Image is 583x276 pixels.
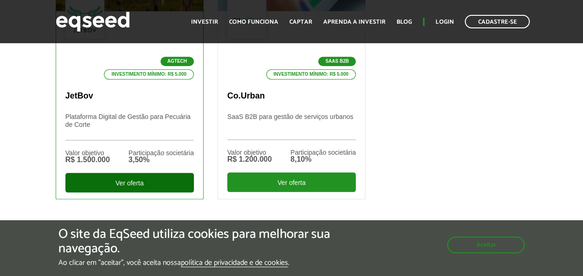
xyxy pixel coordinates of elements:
[318,57,356,66] p: SaaS B2B
[290,149,356,156] div: Participação societária
[227,149,272,156] div: Valor objetivo
[191,19,218,25] a: Investir
[65,91,194,101] p: JetBov
[447,237,525,253] button: Aceitar
[65,173,194,192] div: Ver oferta
[58,227,338,256] h5: O site da EqSeed utiliza cookies para melhorar sua navegação.
[104,69,194,79] p: Investimento mínimo: R$ 5.000
[227,113,356,140] p: SaaS B2B para gestão de serviços urbanos
[56,9,130,34] img: EqSeed
[128,156,194,164] div: 3,50%
[397,19,412,25] a: Blog
[266,69,356,79] p: Investimento mínimo: R$ 5.000
[65,150,110,156] div: Valor objetivo
[323,19,385,25] a: Aprenda a investir
[160,57,194,66] p: Agtech
[65,156,110,164] div: R$ 1.500.000
[436,19,454,25] a: Login
[227,91,356,101] p: Co.Urban
[227,172,356,192] div: Ver oferta
[58,258,338,267] p: Ao clicar em "aceitar", você aceita nossa .
[465,15,530,28] a: Cadastre-se
[290,156,356,163] div: 8,10%
[181,259,288,267] a: política de privacidade e de cookies
[128,150,194,156] div: Participação societária
[65,113,194,140] p: Plataforma Digital de Gestão para Pecuária de Corte
[227,156,272,163] div: R$ 1.200.000
[289,19,312,25] a: Captar
[229,19,278,25] a: Como funciona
